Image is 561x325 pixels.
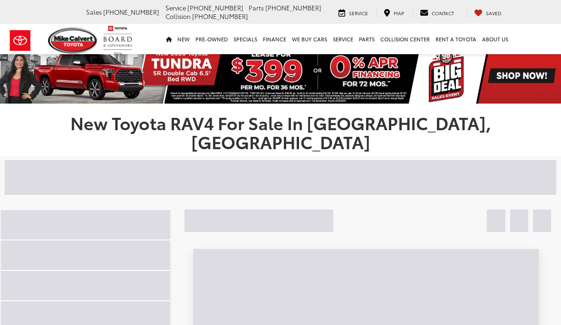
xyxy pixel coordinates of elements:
a: Collision Center [377,24,433,54]
span: [PHONE_NUMBER] [187,3,243,12]
a: Map [377,8,411,17]
span: Sales [86,8,102,16]
span: [PHONE_NUMBER] [265,3,321,12]
span: Map [394,10,404,17]
span: Service [349,10,368,17]
a: Service [331,8,375,17]
a: Contact [413,8,461,17]
span: [PHONE_NUMBER] [103,8,159,16]
a: Finance [260,24,289,54]
span: Service [165,3,186,12]
a: Parts [356,24,377,54]
a: My Saved Vehicles [467,8,509,17]
span: [PHONE_NUMBER] [192,12,248,20]
img: Toyota [2,25,38,56]
span: Collision [165,12,191,20]
a: WE BUY CARS [289,24,330,54]
a: Rent a Toyota [433,24,479,54]
span: Contact [432,10,454,17]
a: Pre-Owned [193,24,231,54]
img: Mike Calvert Toyota [48,28,98,54]
a: About Us [479,24,511,54]
span: Parts [249,3,264,12]
span: Saved [486,10,502,17]
a: Home [163,24,174,54]
a: Specials [231,24,260,54]
a: Service [330,24,356,54]
a: New [174,24,193,54]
